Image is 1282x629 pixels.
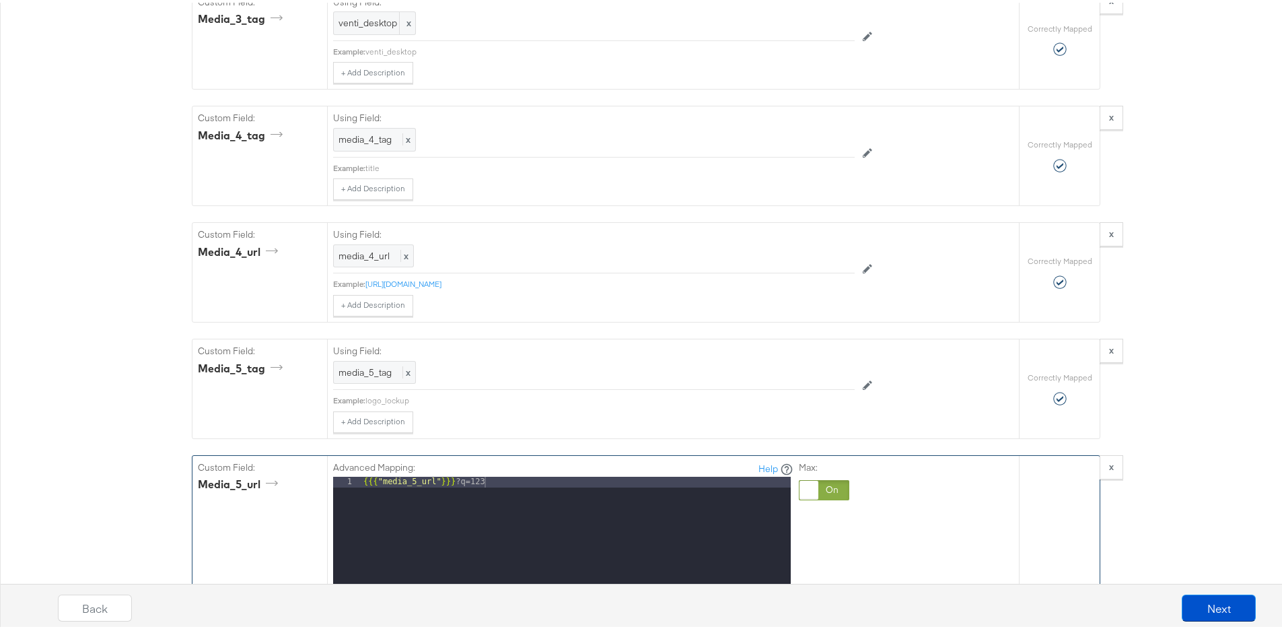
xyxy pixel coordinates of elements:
[339,14,411,27] span: venti_desktop
[339,131,392,143] span: media_4_tag
[198,242,283,257] div: media_4_url
[198,342,322,355] label: Custom Field:
[1028,253,1092,264] label: Correctly Mapped
[333,276,365,287] div: Example:
[333,409,413,430] button: + Add Description
[333,342,855,355] label: Using Field:
[400,247,408,259] span: x
[333,160,365,171] div: Example:
[339,364,392,376] span: media_5_tag
[1109,458,1114,470] strong: x
[198,358,287,374] div: media_5_tag
[1109,341,1114,354] strong: x
[198,125,287,141] div: media_4_tag
[333,109,855,122] label: Using Field:
[198,109,322,122] label: Custom Field:
[333,474,361,485] div: 1
[1100,453,1123,477] button: x
[402,364,411,376] span: x
[198,474,283,490] div: media_5_url
[365,393,855,403] div: logo_lockup
[333,393,365,403] div: Example:
[333,226,855,238] label: Using Field:
[333,292,413,314] button: + Add Description
[758,460,778,473] a: Help
[198,459,322,471] label: Custom Field:
[198,9,287,24] div: media_3_tag
[1109,225,1114,237] strong: x
[1028,21,1092,32] label: Correctly Mapped
[1028,137,1092,147] label: Correctly Mapped
[339,247,390,259] span: media_4_url
[402,131,411,143] span: x
[1182,592,1256,619] button: Next
[365,160,855,171] div: title
[1100,220,1123,244] button: x
[333,176,413,197] button: + Add Description
[399,9,415,32] span: x
[1028,370,1092,380] label: Correctly Mapped
[1109,108,1114,121] strong: x
[58,592,132,619] button: Back
[198,226,322,238] label: Custom Field:
[1100,103,1123,127] button: x
[365,44,855,55] div: venti_desktop
[333,44,365,55] div: Example:
[333,59,413,81] button: + Add Description
[365,276,441,286] a: [URL][DOMAIN_NAME]
[1100,336,1123,360] button: x
[333,459,415,471] label: Advanced Mapping:
[799,459,849,471] label: Max:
